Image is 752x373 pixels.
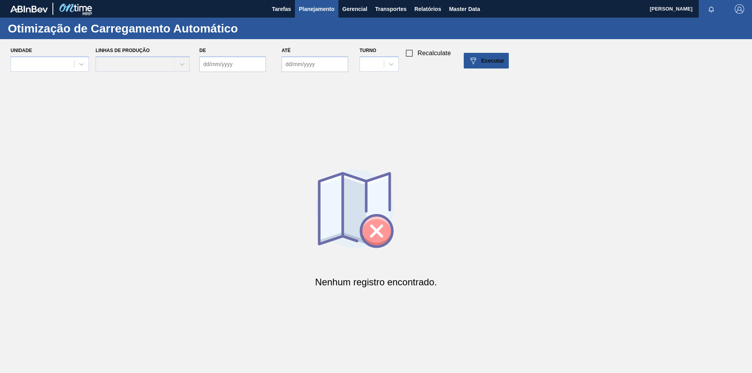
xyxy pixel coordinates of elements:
span: Master Data [449,4,480,14]
label: De [199,48,206,53]
img: no-data-icon [315,169,394,267]
button: Notificações [699,4,724,14]
span: Relatórios [414,4,441,14]
span: Gerencial [342,4,367,14]
label: Unidade [11,48,32,53]
span: Planejamento [299,4,334,14]
span: Recalculate [418,49,451,58]
label: Linhas de Produção [96,48,150,53]
label: Turno [360,48,376,53]
button: icon-filter-whiteExecutar [464,53,509,68]
span: Tarefas [272,4,291,14]
input: dd/mm/yyyy [282,56,348,72]
input: dd/mm/yyyy [199,56,266,72]
h2: Nenhum registro encontrado. [315,277,437,288]
img: Logout [735,4,744,14]
img: icon-filter-white [468,56,478,65]
h1: Otimização de Carregamento Automático [8,24,243,33]
img: TNhmsLtSVTkK8tSr43FrP2fwEKptu5GPRR3wAAAABJRU5ErkJggg== [10,5,48,13]
span: Executar [481,58,504,64]
span: Transportes [375,4,407,14]
label: Até [282,48,291,53]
